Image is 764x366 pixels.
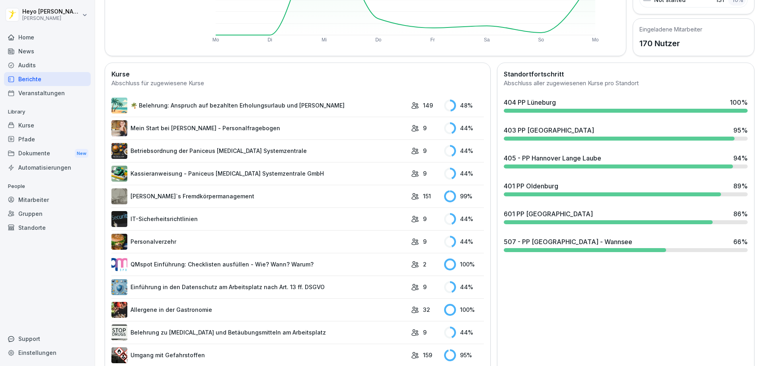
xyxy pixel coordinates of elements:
[484,37,490,43] text: Sa
[212,37,219,43] text: Mo
[504,237,632,247] div: 507 - PP [GEOGRAPHIC_DATA] - Wannsee
[75,149,88,158] div: New
[444,236,484,248] div: 44 %
[4,221,91,235] a: Standorte
[4,160,91,174] a: Automatisierungen
[733,237,748,247] div: 66 %
[111,188,407,204] a: [PERSON_NAME]`s Fremdkörpermanagement
[268,37,272,43] text: Di
[444,327,484,339] div: 44 %
[4,72,91,86] a: Berichte
[430,37,435,43] text: Fr
[4,132,91,146] a: Pfade
[423,124,427,132] p: 9
[111,234,407,250] a: Personalverzehr
[111,188,127,204] img: ltafy9a5l7o16y10mkzj65ij.png
[4,106,91,118] p: Library
[111,166,127,182] img: fvkk888r47r6bwfldzgy1v13.png
[111,211,407,227] a: IT-Sicherheitsrichtlinien
[111,98,407,114] a: 🌴 Belehrung: Anspruch auf bezahlten Erholungsurlaub und [PERSON_NAME]
[501,206,751,227] a: 601 PP [GEOGRAPHIC_DATA]86%
[111,79,484,88] div: Abschluss für zugewiesene Kurse
[423,147,427,155] p: 9
[504,181,558,191] div: 401 PP Oldenburg
[322,37,327,43] text: Mi
[639,25,702,33] h5: Eingeladene Mitarbeiter
[504,69,748,79] h2: Standortfortschritt
[444,304,484,316] div: 100 %
[444,349,484,361] div: 95 %
[423,237,427,246] p: 9
[423,169,427,178] p: 9
[111,302,127,318] img: gsgognukgwbtoe3cnlsjjbmw.png
[4,207,91,221] a: Gruppen
[423,305,430,314] p: 32
[111,69,484,79] h2: Kurse
[504,98,556,107] div: 404 PP Lüneburg
[444,213,484,225] div: 44 %
[444,122,484,134] div: 44 %
[111,347,127,363] img: ro33qf0i8ndaw7nkfv0stvse.png
[4,332,91,346] div: Support
[111,120,127,136] img: aaay8cu0h1hwaqqp9269xjan.png
[730,98,748,107] div: 100 %
[4,118,91,132] a: Kurse
[4,30,91,44] a: Home
[111,98,127,114] img: s9mc00x6ussfrb3lxoajtb4r.png
[111,256,127,272] img: rsy9vu330m0sw5op77geq2rv.png
[111,325,127,341] img: chcy4n51endi7ma8fmhszelz.png
[111,256,407,272] a: QMspot Einführung: Checklisten ausfüllen - Wie? Wann? Warum?
[111,166,407,182] a: Kassieranweisung - Paniceus [MEDICAL_DATA] Systemzentrale GmbH
[111,143,127,159] img: erelp9ks1mghlbfzfpgfvnw0.png
[501,94,751,116] a: 404 PP Lüneburg100%
[733,209,748,219] div: 86 %
[423,192,431,200] p: 151
[4,193,91,207] a: Mitarbeiter
[4,44,91,58] a: News
[733,181,748,191] div: 89 %
[111,347,407,363] a: Umgang mit Gefahrstoffen
[501,122,751,144] a: 403 PP [GEOGRAPHIC_DATA]95%
[22,8,80,15] p: Heyo [PERSON_NAME]
[538,37,544,43] text: So
[375,37,382,43] text: Do
[4,180,91,193] p: People
[4,346,91,360] a: Einstellungen
[423,328,427,337] p: 9
[444,145,484,157] div: 44 %
[4,146,91,161] a: DokumenteNew
[504,79,748,88] div: Abschluss aller zugewiesenen Kurse pro Standort
[504,209,593,219] div: 601 PP [GEOGRAPHIC_DATA]
[444,100,484,112] div: 48 %
[444,168,484,180] div: 44 %
[4,86,91,100] a: Veranstaltungen
[423,283,427,291] p: 9
[423,351,432,359] p: 159
[22,16,80,21] p: [PERSON_NAME]
[639,37,702,49] p: 170 Nutzer
[501,150,751,172] a: 405 - PP Hannover Lange Laube94%
[733,125,748,135] div: 95 %
[111,143,407,159] a: Betriebsordnung der Paniceus [MEDICAL_DATA] Systemzentrale
[592,37,599,43] text: Mo
[111,120,407,136] a: Mein Start bei [PERSON_NAME] - Personalfragebogen
[501,178,751,200] a: 401 PP Oldenburg89%
[423,215,427,223] p: 9
[4,146,91,161] div: Dokumente
[733,153,748,163] div: 94 %
[111,302,407,318] a: Allergene in der Gastronomie
[423,260,427,268] p: 2
[111,279,407,295] a: Einführung in den Datenschutz am Arbeitsplatz nach Art. 13 ff. DSGVO
[4,58,91,72] a: Audits
[444,281,484,293] div: 44 %
[111,325,407,341] a: Belehrung zu [MEDICAL_DATA] und Betäubungsmitteln am Arbeitsplatz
